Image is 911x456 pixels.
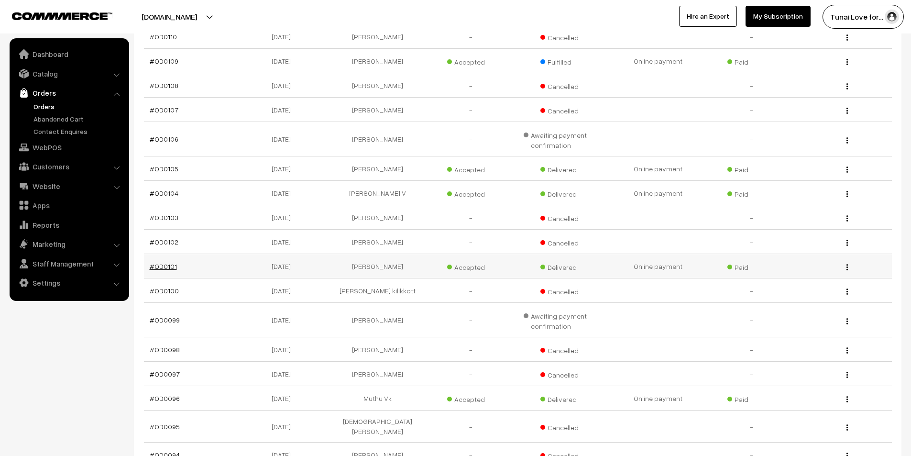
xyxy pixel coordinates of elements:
span: Accepted [447,187,495,199]
td: [DATE] [237,73,331,98]
td: - [705,303,799,337]
td: [DATE] [237,49,331,73]
td: [DATE] [237,205,331,230]
img: Menu [846,34,848,41]
td: - [424,24,518,49]
span: Accepted [447,162,495,175]
td: [PERSON_NAME] [331,205,425,230]
img: Menu [846,215,848,222]
a: #OD0108 [150,81,178,89]
span: Cancelled [540,343,588,356]
td: Online payment [611,386,705,411]
a: #OD0107 [150,106,178,114]
img: Menu [846,240,848,246]
a: #OD0102 [150,238,178,246]
td: [PERSON_NAME] [331,122,425,156]
td: [DATE] [237,24,331,49]
a: Orders [31,101,126,111]
td: - [424,362,518,386]
a: WebPOS [12,139,126,156]
td: - [705,337,799,362]
button: [DOMAIN_NAME] [108,5,230,29]
img: Menu [846,137,848,144]
a: #OD0099 [150,316,180,324]
td: - [705,24,799,49]
span: Cancelled [540,211,588,223]
td: - [705,98,799,122]
td: - [705,411,799,443]
img: user [885,10,899,24]
a: COMMMERCE [12,10,96,21]
td: [DATE] [237,122,331,156]
td: [DATE] [237,156,331,181]
span: Paid [727,260,775,272]
a: #OD0103 [150,213,178,222]
td: [DATE] [237,337,331,362]
td: [DATE] [237,181,331,205]
a: Contact Enquires [31,126,126,136]
img: Menu [846,318,848,324]
img: Menu [846,108,848,114]
td: [PERSON_NAME] [331,362,425,386]
a: Website [12,178,126,195]
img: Menu [846,264,848,270]
td: Online payment [611,49,705,73]
a: Dashboard [12,45,126,63]
td: [DATE] [237,98,331,122]
a: #OD0096 [150,394,180,402]
td: - [424,337,518,362]
a: #OD0104 [150,189,178,197]
a: #OD0098 [150,345,180,354]
span: Awaiting payment confirmation [524,309,606,331]
span: Delivered [540,162,588,175]
span: Cancelled [540,367,588,380]
a: Apps [12,197,126,214]
td: [DATE] [237,254,331,278]
a: #OD0100 [150,287,179,295]
td: [DEMOGRAPHIC_DATA][PERSON_NAME] [331,411,425,443]
a: #OD0109 [150,57,178,65]
td: [DATE] [237,386,331,411]
span: Accepted [447,392,495,404]
span: Fulfilled [540,55,588,67]
span: Paid [727,392,775,404]
td: [PERSON_NAME] [331,24,425,49]
span: Awaiting payment confirmation [524,128,606,150]
img: Menu [846,59,848,65]
a: #OD0095 [150,423,180,431]
td: [DATE] [237,411,331,443]
td: [PERSON_NAME] kilikkott [331,278,425,303]
a: #OD0106 [150,135,178,143]
td: - [424,411,518,443]
span: Delivered [540,260,588,272]
a: Abandoned Cart [31,114,126,124]
td: [PERSON_NAME] [331,230,425,254]
img: Menu [846,289,848,295]
span: Delivered [540,187,588,199]
img: COMMMERCE [12,12,112,20]
td: [PERSON_NAME] V [331,181,425,205]
a: Marketing [12,235,126,253]
td: - [705,278,799,303]
a: Catalog [12,65,126,82]
td: - [424,73,518,98]
span: Accepted [447,55,495,67]
td: - [424,303,518,337]
a: Orders [12,84,126,101]
button: Tunai Love for… [823,5,904,29]
td: [DATE] [237,230,331,254]
a: #OD0105 [150,165,178,173]
td: [PERSON_NAME] [331,49,425,73]
td: [DATE] [237,303,331,337]
td: - [705,230,799,254]
td: Online payment [611,156,705,181]
a: Staff Management [12,255,126,272]
td: [DATE] [237,362,331,386]
img: Menu [846,167,848,173]
img: Menu [846,424,848,431]
span: Paid [727,162,775,175]
td: [PERSON_NAME] [331,98,425,122]
td: Muthu Vk [331,386,425,411]
a: Settings [12,274,126,291]
a: My Subscription [746,6,811,27]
